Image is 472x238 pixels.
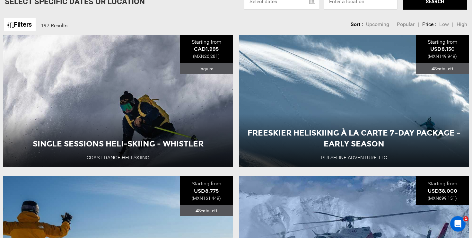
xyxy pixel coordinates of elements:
span: 1 [463,216,468,221]
span: Popular [397,21,415,27]
span: Low [439,21,449,27]
li: Price : [422,21,436,28]
img: btn-icon.svg [7,22,14,28]
span: Upcoming [366,21,389,27]
li: | [418,21,419,28]
li: | [392,21,394,28]
li: Sort : [351,21,363,28]
li: | [452,21,453,28]
a: Filters [3,18,36,31]
span: High [457,21,467,27]
span: 197 Results [41,22,67,29]
iframe: Intercom live chat [450,216,466,232]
